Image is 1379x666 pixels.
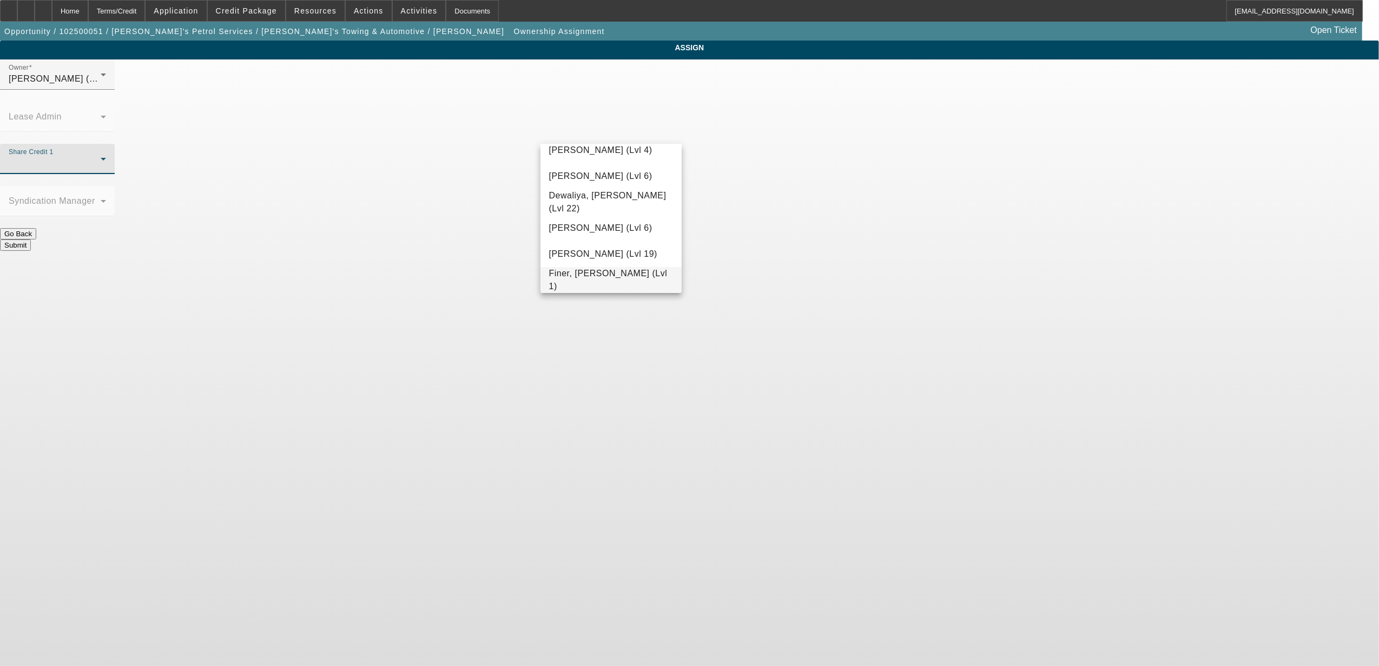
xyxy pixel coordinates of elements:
span: [PERSON_NAME] (Lvl 19) [549,248,657,261]
span: [PERSON_NAME] (Lvl 6) [549,222,652,235]
span: [PERSON_NAME] (Lvl 4) [549,144,652,157]
span: Finer, [PERSON_NAME] (Lvl 1) [549,267,673,293]
span: Dewaliya, [PERSON_NAME] (Lvl 22) [549,189,673,215]
span: [PERSON_NAME] (Lvl 6) [549,170,652,183]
